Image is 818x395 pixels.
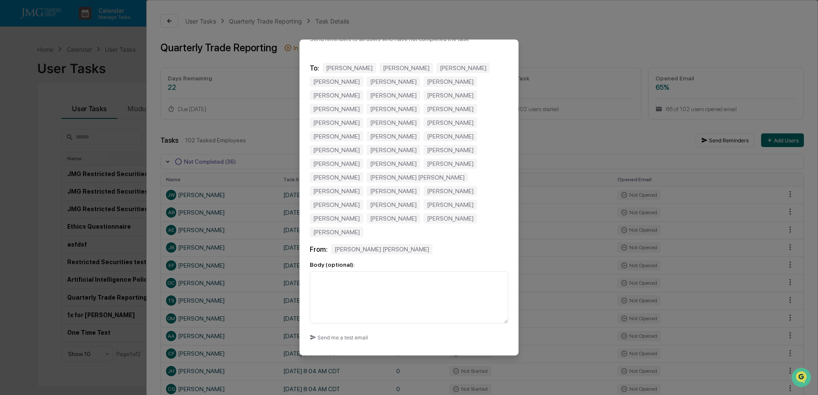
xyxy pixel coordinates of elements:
div: [PERSON_NAME] [310,159,363,169]
div: [PERSON_NAME] [424,213,477,224]
img: 8933085812038_c878075ebb4cc5468115_72.jpg [18,65,33,81]
div: [PERSON_NAME] [436,63,490,73]
div: [PERSON_NAME] [367,77,420,87]
div: [PERSON_NAME] [310,118,363,128]
span: From: [310,245,328,254]
button: See all [133,93,156,103]
span: 9:40 AM [119,139,140,146]
div: [PERSON_NAME] [310,186,363,196]
span: Preclearance [17,175,55,183]
div: [PERSON_NAME] [310,213,363,224]
button: Start new chat [145,68,156,78]
p: How can we help? [9,18,156,32]
span: Attestations [71,175,106,183]
img: 1746055101610-c473b297-6a78-478c-a979-82029cc54cd1 [9,65,24,81]
div: [PERSON_NAME] [424,186,477,196]
img: Steve.Lennart [9,131,22,145]
div: Body (optional): [310,261,508,268]
a: 🗄️Attestations [59,171,110,187]
div: [PERSON_NAME] [424,77,477,87]
div: [PERSON_NAME] [424,131,477,141]
div: 🗄️ [62,176,69,183]
span: [PERSON_NAME].[PERSON_NAME] [27,139,113,146]
a: Powered byPylon [60,212,104,218]
div: [PERSON_NAME] [424,145,477,155]
div: Past conversations [9,95,57,102]
div: [PERSON_NAME] [424,104,477,114]
div: [PERSON_NAME] [367,186,420,196]
div: [PERSON_NAME] [367,104,420,114]
div: [PERSON_NAME] [424,90,477,100]
div: [PERSON_NAME] [310,227,363,237]
div: [PERSON_NAME] [367,200,420,210]
div: [PERSON_NAME] [310,104,363,114]
div: We're available if you need us! [39,74,118,81]
div: [PERSON_NAME] [310,131,363,141]
span: Pylon [85,212,104,218]
span: Data Lookup [17,191,54,200]
div: [PERSON_NAME] [310,145,363,155]
div: [PERSON_NAME] [424,118,477,128]
span: • [99,116,102,123]
iframe: Open customer support [791,367,814,390]
div: 🔎 [9,192,15,199]
span: [PERSON_NAME].[PERSON_NAME] [27,116,97,123]
div: [PERSON_NAME] [323,63,376,73]
div: [PERSON_NAME] [424,200,477,210]
div: [PERSON_NAME] [367,90,420,100]
div: [PERSON_NAME] [367,213,420,224]
a: 🔎Data Lookup [5,188,57,203]
a: 🖐️Preclearance [5,171,59,187]
span: • [115,139,118,146]
div: [PERSON_NAME] [367,145,420,155]
div: Start new chat [39,65,140,74]
img: Steve.Lennart [9,108,22,122]
div: 🖐️ [9,176,15,183]
div: [PERSON_NAME] [310,90,363,100]
div: [PERSON_NAME] [PERSON_NAME] [331,244,433,254]
span: To: [310,64,319,72]
div: [PERSON_NAME] [379,63,433,73]
div: [PERSON_NAME] [367,118,420,128]
button: Send me a test email [310,330,368,344]
div: [PERSON_NAME] [424,159,477,169]
div: [PERSON_NAME] [367,131,420,141]
div: [PERSON_NAME] [310,172,363,183]
div: [PERSON_NAME] [310,77,363,87]
span: 2 minutes ago [104,116,140,123]
div: [PERSON_NAME] [PERSON_NAME] [367,172,468,183]
div: [PERSON_NAME] [310,200,363,210]
div: [PERSON_NAME] [367,159,420,169]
